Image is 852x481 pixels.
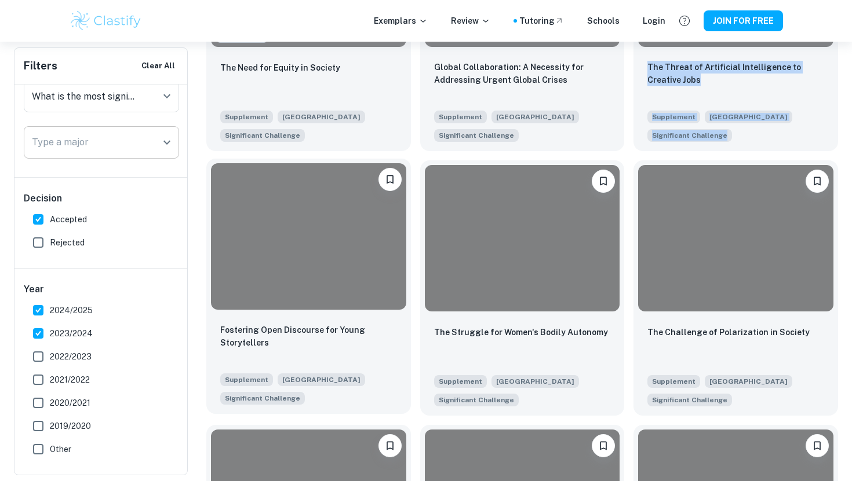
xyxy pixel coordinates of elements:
[139,57,178,75] button: Clear All
[633,160,838,415] a: Please log in to bookmark exemplarsThe Challenge of Polarization in SocietySupplement[GEOGRAPHIC_...
[278,111,365,123] span: [GEOGRAPHIC_DATA]
[220,61,340,74] p: The Need for Equity in Society
[50,443,71,456] span: Other
[592,170,615,193] button: Please log in to bookmark exemplars
[705,111,792,123] span: [GEOGRAPHIC_DATA]
[675,11,694,31] button: Help and Feedback
[587,14,620,27] a: Schools
[220,128,305,142] span: What is the most significant challenge that society faces today?
[491,375,579,388] span: [GEOGRAPHIC_DATA]
[491,111,579,123] span: [GEOGRAPHIC_DATA]
[50,236,85,249] span: Rejected
[439,130,514,141] span: Significant Challenge
[159,88,175,104] button: Open
[647,61,824,86] p: The Threat of Artificial Intelligence to Creative Jobs
[519,14,564,27] a: Tutoring
[24,58,57,74] h6: Filters
[378,434,402,457] button: Please log in to bookmark exemplars
[652,130,727,141] span: Significant Challenge
[50,327,93,340] span: 2023/2024
[434,111,487,123] span: Supplement
[225,130,300,141] span: Significant Challenge
[806,170,829,193] button: Please log in to bookmark exemplars
[50,420,91,432] span: 2019/2020
[643,14,665,27] a: Login
[434,392,519,406] span: What is the most significant challenge that society faces today?
[420,160,625,415] a: Please log in to bookmark exemplarsThe Struggle for Women's Bodily AutonomySupplement[GEOGRAPHIC_...
[434,375,487,388] span: Supplement
[434,326,608,339] p: The Struggle for Women's Bodily Autonomy
[439,395,514,405] span: Significant Challenge
[206,160,411,415] a: Please log in to bookmark exemplarsFostering Open Discourse for Young StorytellersSupplement[GEOG...
[806,434,829,457] button: Please log in to bookmark exemplars
[220,391,305,405] span: What is the most significant challenge that society faces today?
[704,10,783,31] button: JOIN FOR FREE
[647,111,700,123] span: Supplement
[225,393,300,403] span: Significant Challenge
[69,9,143,32] img: Clastify logo
[50,213,87,226] span: Accepted
[451,14,490,27] p: Review
[159,134,175,150] button: Open
[434,61,611,86] p: Global Collaboration: A Necessity for Addressing Urgent Global Crises
[378,168,402,191] button: Please log in to bookmark exemplars
[24,282,179,296] h6: Year
[24,192,179,205] h6: Decision
[50,304,93,317] span: 2024/2025
[705,375,792,388] span: [GEOGRAPHIC_DATA]
[278,373,365,386] span: [GEOGRAPHIC_DATA]
[652,395,727,405] span: Significant Challenge
[647,392,732,406] span: What is the most significant challenge that society faces today?
[50,396,90,409] span: 2020/2021
[220,324,397,349] p: Fostering Open Discourse for Young Storytellers
[374,14,428,27] p: Exemplars
[220,111,273,123] span: Supplement
[434,128,519,142] span: What is the most significant challenge that society faces today?
[647,375,700,388] span: Supplement
[50,350,92,363] span: 2022/2023
[50,373,90,386] span: 2021/2022
[592,434,615,457] button: Please log in to bookmark exemplars
[220,373,273,386] span: Supplement
[647,128,732,142] span: What is the most significant challenge that society faces today?
[647,326,810,339] p: The Challenge of Polarization in Society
